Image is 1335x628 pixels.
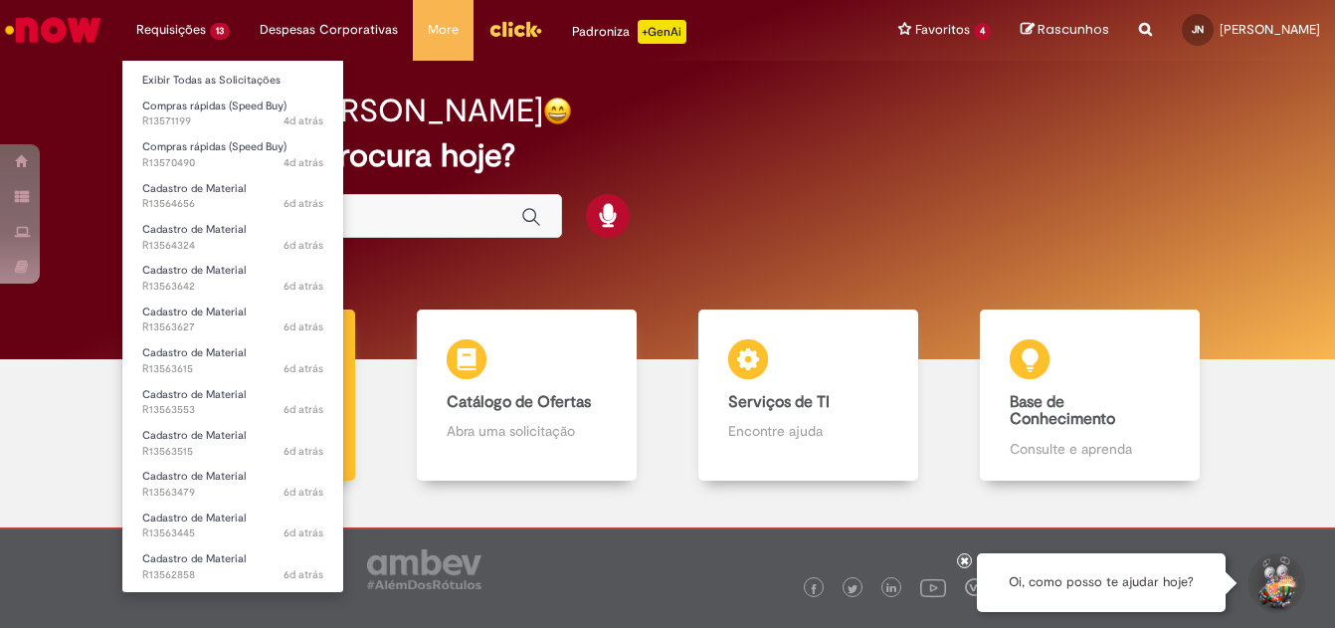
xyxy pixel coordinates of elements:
a: Tirar dúvidas Tirar dúvidas com Lupi Assist e Gen Ai [104,310,386,482]
span: Cadastro de Material [142,428,246,443]
a: Serviços de TI Encontre ajuda [667,310,949,482]
p: Abra uma solicitação [447,421,607,441]
p: Encontre ajuda [728,421,888,441]
img: logo_footer_facebook.png [809,584,819,594]
span: R13562858 [142,567,323,583]
img: logo_footer_ambev_rotulo_gray.png [367,549,481,589]
img: logo_footer_twitter.png [848,584,858,594]
a: Exibir Todas as Solicitações [122,70,343,92]
a: Aberto R13570490 : Compras rápidas (Speed Buy) [122,136,343,173]
span: Cadastro de Material [142,263,246,278]
span: R13571199 [142,113,323,129]
time: 24/09/2025 15:06:27 [284,444,323,459]
a: Aberto R13563515 : Cadastro de Material [122,425,343,462]
span: Cadastro de Material [142,469,246,484]
a: Rascunhos [1021,21,1109,40]
img: logo_footer_linkedin.png [886,583,896,595]
div: Oi, como posso te ajudar hoje? [977,553,1226,612]
button: Iniciar Conversa de Suporte [1245,553,1305,613]
a: Aberto R13562858 : Cadastro de Material [122,548,343,585]
span: 13 [210,23,230,40]
a: Aberto R13563479 : Cadastro de Material [122,466,343,503]
span: Compras rápidas (Speed Buy) [142,139,286,154]
time: 24/09/2025 17:10:50 [284,238,323,253]
span: Cadastro de Material [142,181,246,196]
time: 24/09/2025 15:01:35 [284,485,323,500]
span: 6d atrás [284,402,323,417]
b: Base de Conhecimento [1010,392,1115,430]
a: Aberto R13564656 : Cadastro de Material [122,178,343,215]
a: Aberto R13563615 : Cadastro de Material [122,342,343,379]
time: 24/09/2025 14:57:37 [284,525,323,540]
span: Favoritos [915,20,970,40]
span: 6d atrás [284,196,323,211]
span: Cadastro de Material [142,511,246,525]
span: R13564656 [142,196,323,212]
span: Cadastro de Material [142,345,246,360]
span: Cadastro de Material [142,305,246,319]
div: Padroniza [572,20,686,44]
span: 6d atrás [284,567,323,582]
a: Base de Conhecimento Consulte e aprenda [949,310,1231,482]
span: R13563615 [142,361,323,377]
span: R13563479 [142,485,323,501]
a: Aberto R13563553 : Cadastro de Material [122,384,343,421]
span: R13570490 [142,155,323,171]
span: R13563515 [142,444,323,460]
ul: Requisições [121,60,344,593]
time: 24/09/2025 12:35:42 [284,567,323,582]
span: More [428,20,459,40]
span: R13563627 [142,319,323,335]
time: 24/09/2025 15:25:30 [284,319,323,334]
a: Aberto R13571199 : Compras rápidas (Speed Buy) [122,96,343,132]
span: R13564324 [142,238,323,254]
p: +GenAi [638,20,686,44]
span: Requisições [136,20,206,40]
span: R13563553 [142,402,323,418]
a: Aberto R13564324 : Cadastro de Material [122,219,343,256]
time: 24/09/2025 18:16:26 [284,196,323,211]
span: Compras rápidas (Speed Buy) [142,99,286,113]
span: [PERSON_NAME] [1220,21,1320,38]
span: 6d atrás [284,361,323,376]
a: Aberto R13563445 : Cadastro de Material [122,508,343,544]
a: Catálogo de Ofertas Abra uma solicitação [386,310,667,482]
span: Cadastro de Material [142,222,246,237]
img: logo_footer_workplace.png [965,578,983,596]
time: 24/09/2025 15:12:45 [284,402,323,417]
span: R13563642 [142,279,323,295]
b: Serviços de TI [728,392,830,412]
span: 6d atrás [284,525,323,540]
span: 6d atrás [284,485,323,500]
time: 26/09/2025 12:51:03 [284,155,323,170]
time: 24/09/2025 15:23:05 [284,361,323,376]
span: Cadastro de Material [142,387,246,402]
span: 6d atrás [284,279,323,294]
a: Aberto R13552418 : Compras rápidas (Speed Buy) [122,590,343,627]
time: 24/09/2025 15:27:43 [284,279,323,294]
time: 26/09/2025 15:27:55 [284,113,323,128]
span: Cadastro de Material [142,551,246,566]
span: Despesas Corporativas [260,20,398,40]
span: R13563445 [142,525,323,541]
h2: O que você procura hoje? [140,138,1195,173]
span: Rascunhos [1038,20,1109,39]
a: Aberto R13563627 : Cadastro de Material [122,302,343,338]
span: 6d atrás [284,319,323,334]
span: JN [1192,23,1204,36]
img: happy-face.png [543,97,572,125]
span: 6d atrás [284,444,323,459]
span: 4 [974,23,991,40]
p: Consulte e aprenda [1010,439,1170,459]
span: 6d atrás [284,238,323,253]
span: 4d atrás [284,113,323,128]
img: click_logo_yellow_360x200.png [488,14,542,44]
span: 4d atrás [284,155,323,170]
img: ServiceNow [2,10,104,50]
a: Aberto R13563642 : Cadastro de Material [122,260,343,297]
b: Catálogo de Ofertas [447,392,591,412]
img: logo_footer_youtube.png [920,574,946,600]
